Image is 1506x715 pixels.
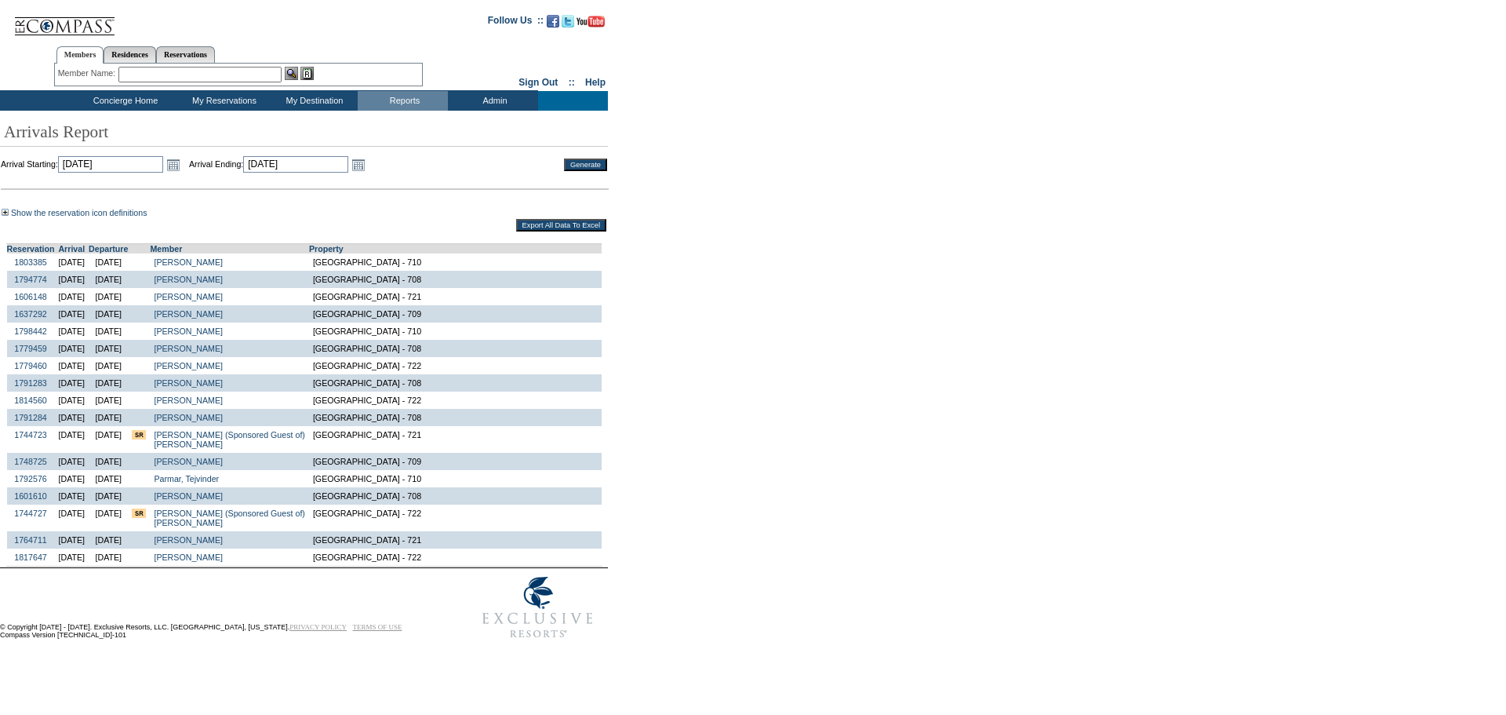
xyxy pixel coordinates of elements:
[350,156,367,173] a: Open the calendar popup.
[154,326,223,336] a: [PERSON_NAME]
[309,409,602,426] td: [GEOGRAPHIC_DATA] - 708
[309,453,602,470] td: [GEOGRAPHIC_DATA] - 709
[14,509,47,518] a: 1744727
[56,46,104,64] a: Members
[547,20,559,29] a: Become our fan on Facebook
[14,309,47,319] a: 1637292
[154,535,223,545] a: [PERSON_NAME]
[289,623,347,631] a: PRIVACY POLICY
[55,254,89,271] td: [DATE]
[89,470,128,487] td: [DATE]
[516,219,606,232] input: Export All Data To Excel
[14,292,47,301] a: 1606148
[309,271,602,288] td: [GEOGRAPHIC_DATA] - 708
[309,531,602,549] td: [GEOGRAPHIC_DATA] - 721
[55,288,89,305] td: [DATE]
[58,67,118,80] div: Member Name:
[89,288,128,305] td: [DATE]
[562,15,574,27] img: Follow us on Twitter
[154,413,223,422] a: [PERSON_NAME]
[165,156,182,173] a: Open the calendar popup.
[55,531,89,549] td: [DATE]
[300,67,314,80] img: Reservations
[358,91,448,111] td: Reports
[518,77,558,88] a: Sign Out
[55,470,89,487] td: [DATE]
[14,344,47,353] a: 1779459
[89,549,128,567] td: [DATE]
[89,357,128,374] td: [DATE]
[89,531,128,549] td: [DATE]
[309,392,602,409] td: [GEOGRAPHIC_DATA] - 722
[14,396,47,405] a: 1814560
[547,15,559,27] img: Become our fan on Facebook
[154,553,223,562] a: [PERSON_NAME]
[154,275,223,284] a: [PERSON_NAME]
[488,13,544,32] td: Follow Us ::
[55,357,89,374] td: [DATE]
[55,487,89,505] td: [DATE]
[14,535,47,545] a: 1764711
[154,309,223,319] a: [PERSON_NAME]
[467,568,608,647] img: Exclusive Resorts
[89,505,128,531] td: [DATE]
[89,340,128,357] td: [DATE]
[7,244,55,254] a: Reservation
[2,209,9,216] img: Show the reservation icon definitions
[55,409,89,426] td: [DATE]
[156,46,215,63] a: Reservations
[309,470,602,487] td: [GEOGRAPHIC_DATA] - 710
[14,474,47,483] a: 1792576
[132,509,146,518] input: There are special requests for this reservation!
[55,340,89,357] td: [DATE]
[14,430,47,440] a: 1744723
[55,453,89,470] td: [DATE]
[58,244,85,254] a: Arrival
[154,474,219,483] a: Parmar, Tejvinder
[309,323,602,340] td: [GEOGRAPHIC_DATA] - 710
[154,509,304,527] a: [PERSON_NAME] (Sponsored Guest of)[PERSON_NAME]
[309,244,344,254] a: Property
[104,46,156,63] a: Residences
[70,91,177,111] td: Concierge Home
[577,16,605,27] img: Subscribe to our YouTube Channel
[177,91,267,111] td: My Reservations
[14,491,47,501] a: 1601610
[55,505,89,531] td: [DATE]
[55,374,89,392] td: [DATE]
[89,426,128,453] td: [DATE]
[14,275,47,284] a: 1794774
[309,357,602,374] td: [GEOGRAPHIC_DATA] - 722
[150,244,182,254] a: Member
[14,457,47,466] a: 1748725
[309,374,602,392] td: [GEOGRAPHIC_DATA] - 708
[585,77,606,88] a: Help
[14,257,47,267] a: 1803385
[14,378,47,388] a: 1791283
[154,457,223,466] a: [PERSON_NAME]
[309,305,602,323] td: [GEOGRAPHIC_DATA] - 709
[55,392,89,409] td: [DATE]
[14,413,47,422] a: 1791284
[55,271,89,288] td: [DATE]
[14,553,47,562] a: 1817647
[89,271,128,288] td: [DATE]
[89,323,128,340] td: [DATE]
[89,254,128,271] td: [DATE]
[154,396,223,405] a: [PERSON_NAME]
[14,361,47,370] a: 1779460
[89,409,128,426] td: [DATE]
[309,254,602,271] td: [GEOGRAPHIC_DATA] - 710
[89,392,128,409] td: [DATE]
[562,20,574,29] a: Follow us on Twitter
[89,453,128,470] td: [DATE]
[89,374,128,392] td: [DATE]
[353,623,402,631] a: TERMS OF USE
[309,487,602,505] td: [GEOGRAPHIC_DATA] - 708
[577,20,605,29] a: Subscribe to our YouTube Channel
[285,67,298,80] img: View
[55,323,89,340] td: [DATE]
[14,326,47,336] a: 1798442
[154,292,223,301] a: [PERSON_NAME]
[132,430,146,440] input: There are special requests for this reservation!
